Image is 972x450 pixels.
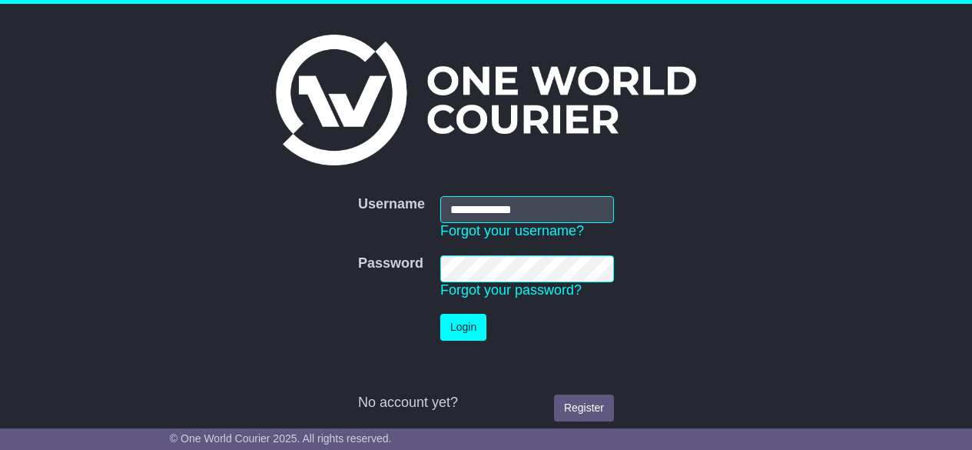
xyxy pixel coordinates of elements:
[554,395,614,422] a: Register
[358,255,423,272] label: Password
[170,432,392,445] span: © One World Courier 2025. All rights reserved.
[358,395,614,412] div: No account yet?
[440,314,486,341] button: Login
[440,223,584,238] a: Forgot your username?
[358,196,425,213] label: Username
[276,35,695,165] img: One World
[440,282,582,298] a: Forgot your password?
